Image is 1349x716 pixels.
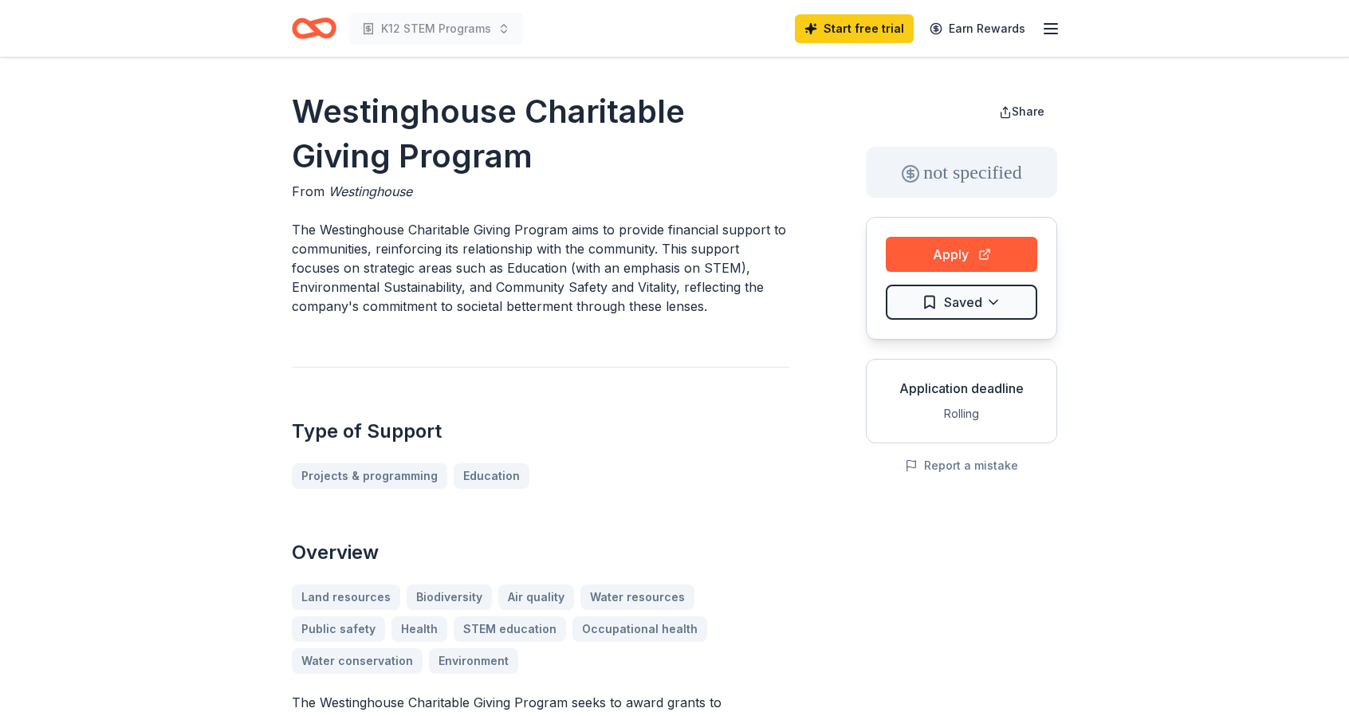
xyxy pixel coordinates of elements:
div: Rolling [879,404,1044,423]
a: Earn Rewards [920,14,1035,43]
h2: Overview [292,540,789,565]
span: Saved [944,292,982,313]
span: K12 STEM Programs [381,19,491,38]
a: Education [454,463,529,489]
h1: Westinghouse Charitable Giving Program [292,89,789,179]
button: Saved [886,285,1037,320]
button: K12 STEM Programs [349,13,523,45]
h2: Type of Support [292,419,789,444]
p: The Westinghouse Charitable Giving Program aims to provide financial support to communities, rein... [292,220,789,316]
a: Projects & programming [292,463,447,489]
button: Apply [886,237,1037,272]
div: not specified [866,147,1057,198]
span: Westinghouse [328,183,412,199]
div: Application deadline [879,379,1044,398]
div: From [292,182,789,201]
span: Share [1012,104,1044,118]
button: Share [986,96,1057,128]
button: Report a mistake [905,456,1018,475]
a: Start free trial [795,14,914,43]
a: Home [292,10,336,47]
